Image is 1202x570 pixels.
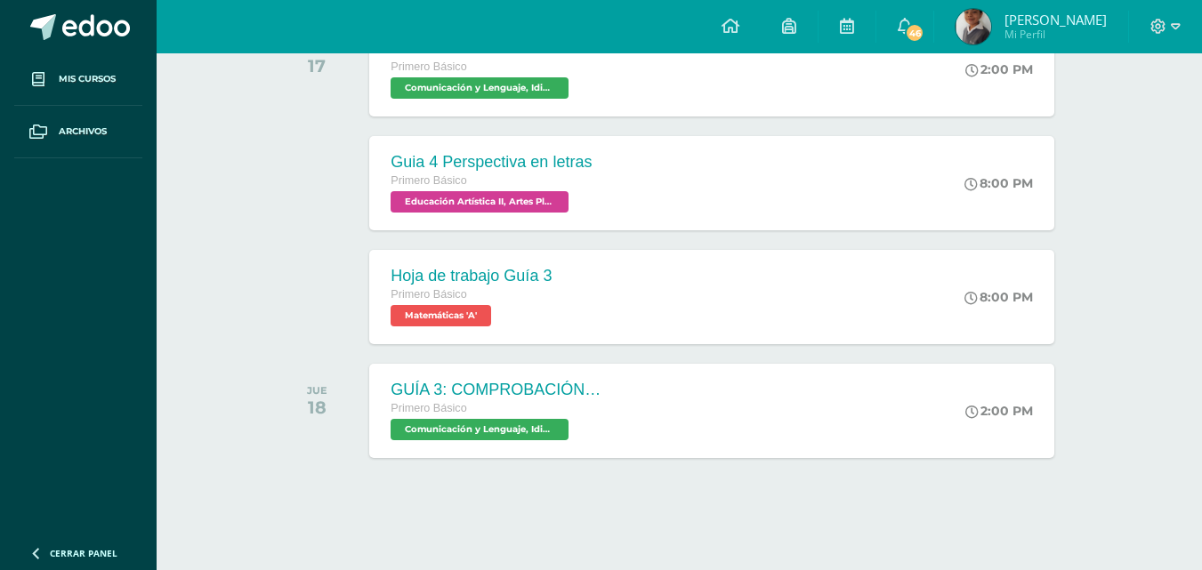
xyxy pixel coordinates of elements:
span: Primero Básico [391,174,466,187]
div: 2:00 PM [965,61,1033,77]
span: Comunicación y Lenguaje, Idioma Español 'A' [391,77,569,99]
span: Mi Perfil [1004,27,1107,42]
span: 46 [905,23,924,43]
span: Matemáticas 'A' [391,305,491,326]
div: JUE [307,384,327,397]
div: Hoja de trabajo Guía 3 [391,267,552,285]
a: Archivos [14,106,142,158]
span: Primero Básico [391,402,466,414]
div: 8:00 PM [964,289,1033,305]
span: Primero Básico [391,60,466,73]
div: GUÍA 3: COMPROBACIÓN DE LECTURA "CARAZAMBA" OBRA TEATRAL [391,381,604,399]
a: Mis cursos [14,53,142,106]
span: Educación Artística II, Artes Plásticas 'A' [391,191,569,213]
div: 18 [307,397,327,418]
div: 8:00 PM [964,175,1033,191]
span: Primero Básico [391,288,466,301]
div: 2:00 PM [965,403,1033,419]
span: [PERSON_NAME] [1004,11,1107,28]
span: Comunicación y Lenguaje, Idioma Español 'A' [391,419,569,440]
span: Cerrar panel [50,547,117,559]
span: Mis cursos [59,72,116,86]
span: Archivos [59,124,107,139]
img: 5e4761bc375c32b0f1575f755af5763a.png [956,9,991,44]
div: 17 [307,55,327,76]
div: Guia 4 Perspectiva en letras [391,153,592,172]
